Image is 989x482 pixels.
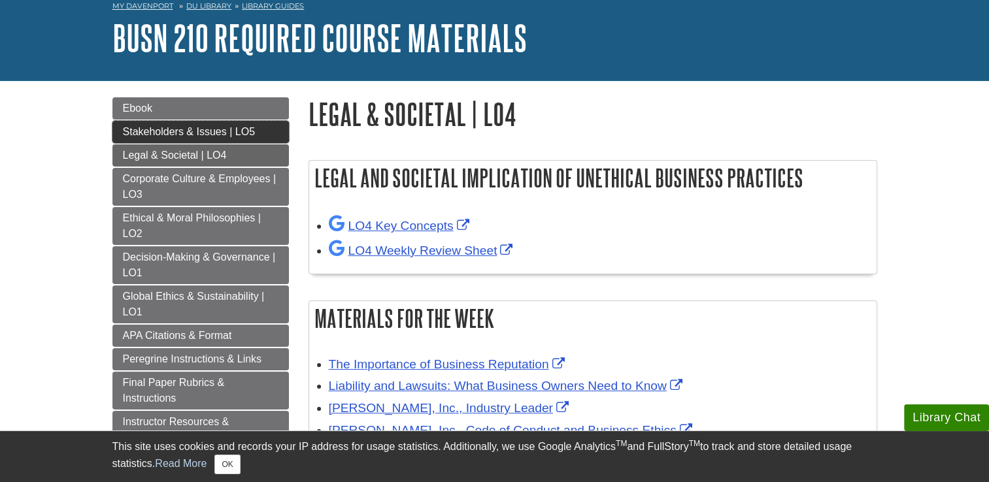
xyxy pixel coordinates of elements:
[616,439,627,448] sup: TM
[242,1,304,10] a: Library Guides
[309,301,877,336] h2: Materials for the Week
[155,458,207,469] a: Read More
[186,1,231,10] a: DU Library
[329,401,572,415] a: Link opens in new window
[329,219,473,233] a: Link opens in new window
[904,404,989,431] button: Library Chat
[112,246,289,284] a: Decision-Making & Governance | LO1
[329,423,696,437] a: Link opens in new window
[123,126,255,137] span: Stakeholders & Issues | LO5
[112,1,173,12] a: My Davenport
[112,348,289,370] a: Peregrine Instructions & Links
[112,168,289,206] a: Corporate Culture & Employees | LO3
[123,103,152,114] span: Ebook
[112,97,289,449] div: Guide Page Menu
[123,251,276,278] span: Decision-Making & Governance | LO1
[112,97,289,120] a: Ebook
[123,150,227,161] span: Legal & Societal | LO4
[112,18,527,58] a: BUSN 210 Required Course Materials
[112,144,289,167] a: Legal & Societal | LO4
[329,379,686,393] a: Link opens in new window
[112,285,289,323] a: Global Ethics & Sustainability | LO1
[123,353,262,364] span: Peregrine Instructions & Links
[123,330,232,341] span: APA Citations & Format
[112,439,877,474] div: This site uses cookies and records your IP address for usage statistics. Additionally, we use Goo...
[112,325,289,347] a: APA Citations & Format
[112,411,289,449] a: Instructor Resources & Requirements
[329,244,516,257] a: Link opens in new window
[112,121,289,143] a: Stakeholders & Issues | LO5
[123,212,261,239] span: Ethical & Moral Philosophies | LO2
[123,173,276,200] span: Corporate Culture & Employees | LO3
[123,377,225,404] span: Final Paper Rubrics & Instructions
[123,416,229,443] span: Instructor Resources & Requirements
[112,372,289,410] a: Final Paper Rubrics & Instructions
[689,439,700,448] sup: TM
[123,291,265,317] span: Global Ethics & Sustainability | LO1
[309,97,877,131] h1: Legal & Societal | LO4
[112,207,289,245] a: Ethical & Moral Philosophies | LO2
[214,455,240,474] button: Close
[329,357,568,371] a: Link opens in new window
[309,161,877,195] h2: Legal and Societal Implication of Unethical Business Practices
